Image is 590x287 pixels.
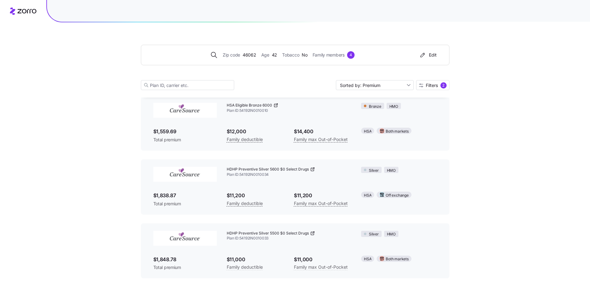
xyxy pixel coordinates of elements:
img: CareSource [153,231,217,246]
div: Edit [419,52,437,58]
span: $1,838.87 [153,192,217,199]
span: $1,559.69 [153,128,217,135]
span: Family members [313,52,345,58]
span: HMO [389,104,398,110]
span: 46062 [243,52,256,58]
span: Family deductible [227,263,263,271]
div: 4 [347,51,355,59]
span: Family max Out-of-Pocket [294,200,348,207]
span: Family max Out-of-Pocket [294,136,348,143]
input: Plan ID, carrier etc. [141,80,234,90]
span: Plan ID: 54192IN0010010 [227,108,351,113]
span: Both markets [386,129,408,134]
span: Off exchange [386,193,408,198]
span: Total premium [153,137,217,143]
span: $1,848.78 [153,256,217,263]
button: Edit [416,50,439,60]
span: Family max Out-of-Pocket [294,263,348,271]
span: HDHP Preventive Silver 5500 $0 Select Drugs [227,231,309,236]
span: HMO [387,231,396,237]
span: HSA [364,193,371,198]
span: 42 [272,52,277,58]
span: HSA Eligible Bronze 6000 [227,103,272,108]
span: Family deductible [227,200,263,207]
span: $11,000 [294,256,351,263]
input: Sort by [336,80,414,90]
div: 2 [440,82,447,89]
span: Plan ID: 54192IN0010034 [227,172,351,177]
span: Tobacco [282,52,299,58]
span: $11,200 [227,192,284,199]
span: Total premium [153,264,217,271]
span: Bronze [369,104,381,110]
span: Family deductible [227,136,263,143]
span: Age [261,52,269,58]
span: Silver [369,168,379,174]
span: No [302,52,307,58]
span: Both markets [386,256,408,262]
span: $11,200 [294,192,351,199]
span: Plan ID: 54192IN0010033 [227,236,351,241]
span: Zip code [223,52,240,58]
span: $12,000 [227,128,284,135]
span: HMO [387,168,396,174]
span: HSA [364,256,371,262]
span: Total premium [153,201,217,207]
img: CareSource [153,167,217,182]
span: $11,000 [227,256,284,263]
span: Silver [369,231,379,237]
span: HDHP Preventive Silver 5600 $0 Select Drugs [227,167,309,172]
span: Filters [426,83,438,88]
span: HSA [364,129,371,134]
span: $14,400 [294,128,351,135]
img: CareSource [153,103,217,118]
button: Filters2 [416,80,449,90]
